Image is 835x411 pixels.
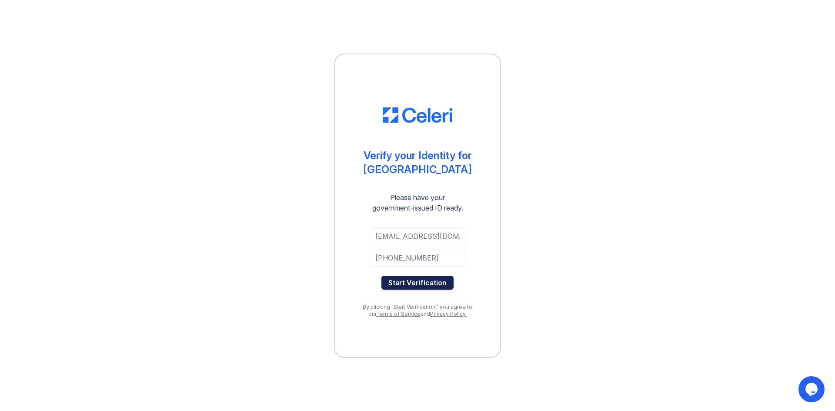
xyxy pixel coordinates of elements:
[357,192,479,213] div: Please have your government-issued ID ready.
[383,107,452,123] img: CE_Logo_Blue-a8612792a0a2168367f1c8372b55b34899dd931a85d93a1a3d3e32e68fde9ad4.png
[430,311,467,317] a: Privacy Policy.
[376,311,421,317] a: Terms of Service
[381,276,454,290] button: Start Verification
[798,376,826,402] iframe: chat widget
[370,227,465,245] input: Email
[370,249,465,267] input: Phone
[352,304,483,317] div: By clicking "Start Verification," you agree to our and
[363,149,472,177] div: Verify your Identity for [GEOGRAPHIC_DATA]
